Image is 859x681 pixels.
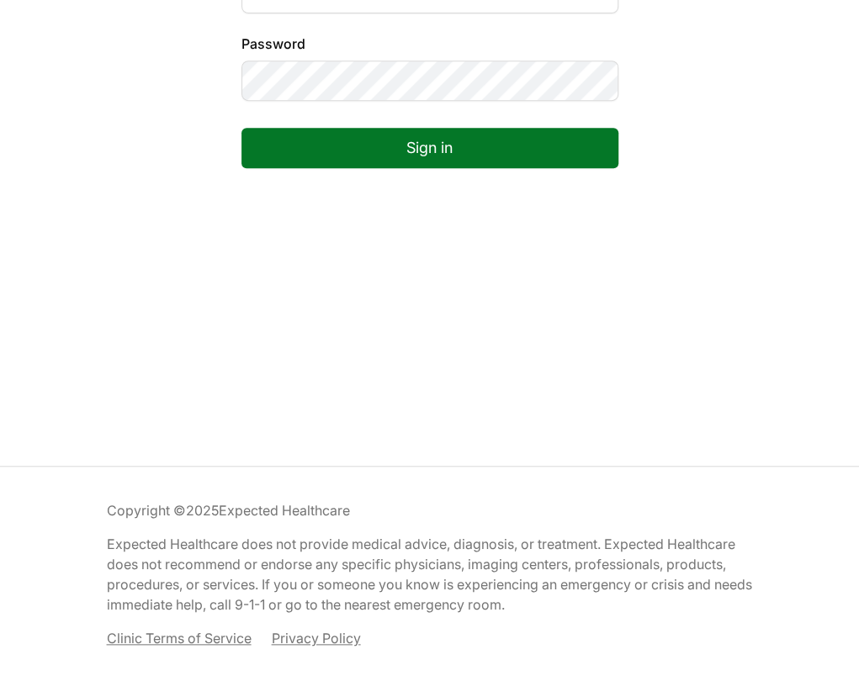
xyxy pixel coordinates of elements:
[107,500,753,520] p: Copyright © 2025 Expected Healthcare
[107,628,252,648] a: Clinic Terms of Service
[241,34,618,54] label: Password
[107,534,753,615] p: Expected Healthcare does not provide medical advice, diagnosis, or treatment. Expected Healthcare...
[272,628,361,648] a: Privacy Policy
[241,128,618,168] button: Sign in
